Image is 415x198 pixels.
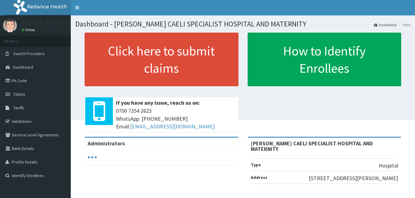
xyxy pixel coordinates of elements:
[75,20,410,28] h1: Dashboard - [PERSON_NAME] CAELI SPECIALIST HOSPITAL AND MATERNITY
[309,174,398,182] p: [STREET_ADDRESS][PERSON_NAME]
[116,99,200,106] b: If you have any issue, reach us on:
[251,162,261,168] b: Type
[22,20,158,26] p: [PERSON_NAME] CAELI Specialist Hospital and Maternity
[13,105,24,111] span: Tariffs
[248,33,401,86] a: How to Identify Enrollees
[116,107,235,131] span: 0700 7354 2623 WhatsApp: [PHONE_NUMBER] Email:
[85,33,238,86] a: Click here to submit claims
[374,22,397,27] a: Dashboard
[88,153,97,162] svg: audio-loading
[13,91,25,97] span: Claims
[251,175,267,180] b: Address
[379,162,398,170] p: Hospital
[22,28,36,32] a: Online
[13,51,45,56] span: Switch Providers
[13,64,33,70] span: Dashboard
[397,22,410,27] li: Here
[130,123,215,130] a: [EMAIL_ADDRESS][DOMAIN_NAME]
[88,140,125,147] b: Administrators
[251,140,373,152] strong: [PERSON_NAME] CAELI SPECIALIST HOSPITAL AND MATERNITY
[3,18,17,32] img: User Image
